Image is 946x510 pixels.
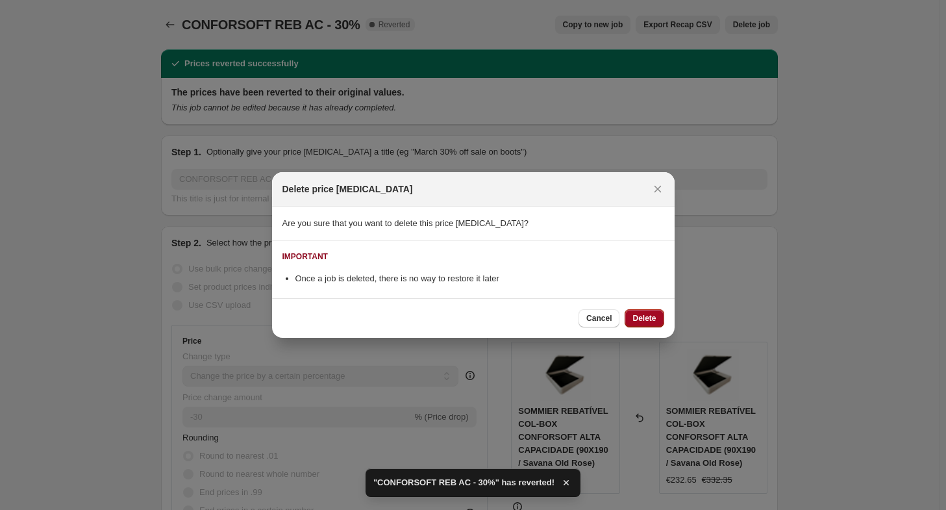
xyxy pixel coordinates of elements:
span: Are you sure that you want to delete this price [MEDICAL_DATA]? [282,218,529,228]
div: IMPORTANT [282,251,328,262]
span: Delete [632,313,656,324]
span: "CONFORSOFT REB AC - 30%" has reverted! [373,476,554,489]
button: Delete [625,309,664,327]
h2: Delete price [MEDICAL_DATA] [282,183,413,196]
span: Cancel [586,313,612,324]
li: Once a job is deleted, there is no way to restore it later [295,272,664,285]
button: Close [649,180,667,198]
button: Cancel [579,309,619,327]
